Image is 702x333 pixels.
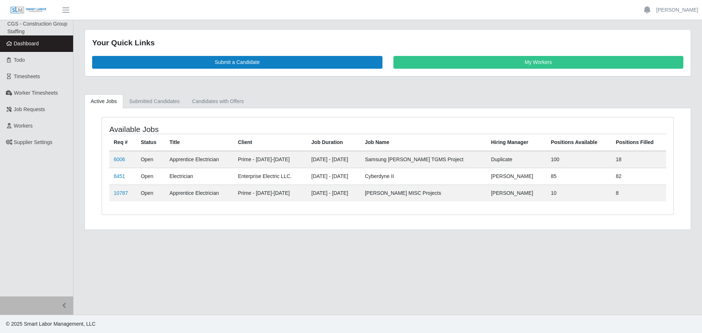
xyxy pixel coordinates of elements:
span: Supplier Settings [14,139,53,145]
span: Workers [14,123,33,129]
span: Todo [14,57,25,63]
td: Open [136,151,165,168]
td: 82 [611,168,666,185]
h4: Available Jobs [109,125,335,134]
td: 85 [546,168,611,185]
a: Active Jobs [84,94,123,109]
span: Dashboard [14,41,39,46]
td: [PERSON_NAME] [487,168,546,185]
td: Duplicate [487,151,546,168]
span: Timesheets [14,73,40,79]
td: Electrician [165,168,233,185]
th: Job Duration [307,134,361,151]
td: Samsung [PERSON_NAME] TGMS Project [361,151,487,168]
td: 100 [546,151,611,168]
a: 6006 [114,156,125,162]
div: Your Quick Links [92,37,683,49]
span: © 2025 Smart Labor Management, LLC [6,321,95,327]
a: Submitted Candidates [123,94,186,109]
a: Submit a Candidate [92,56,382,69]
td: [PERSON_NAME] MISC Projects [361,185,487,201]
td: Open [136,168,165,185]
a: Candidates with Offers [186,94,250,109]
td: Apprentice Electrician [165,151,233,168]
th: Positions Available [546,134,611,151]
th: Hiring Manager [487,134,546,151]
td: Open [136,185,165,201]
td: Cyberdyne II [361,168,487,185]
td: 10 [546,185,611,201]
a: 8451 [114,173,125,179]
a: [PERSON_NAME] [656,6,698,14]
td: 8 [611,185,666,201]
th: Req # [109,134,136,151]
a: My Workers [393,56,684,69]
td: Prime - [DATE]-[DATE] [234,185,307,201]
td: 18 [611,151,666,168]
span: Job Requests [14,106,45,112]
span: CGS - Construction Group Staffing [7,21,67,34]
td: [DATE] - [DATE] [307,168,361,185]
th: Status [136,134,165,151]
th: Positions Filled [611,134,666,151]
th: Client [234,134,307,151]
th: Title [165,134,233,151]
td: [DATE] - [DATE] [307,185,361,201]
td: Prime - [DATE]-[DATE] [234,151,307,168]
img: SLM Logo [10,6,47,14]
a: 10787 [114,190,128,196]
td: [PERSON_NAME] [487,185,546,201]
td: Enterprise Electric LLC. [234,168,307,185]
th: Job Name [361,134,487,151]
td: Apprentice Electrician [165,185,233,201]
span: Worker Timesheets [14,90,58,96]
td: [DATE] - [DATE] [307,151,361,168]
